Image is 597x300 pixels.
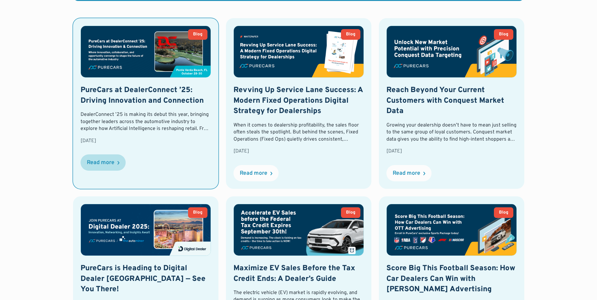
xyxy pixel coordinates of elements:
div: DealerConnect ’25 is making its debut this year, bringing together leaders across the automotive ... [81,111,211,132]
div: Blog [346,210,355,215]
div: When it comes to dealership profitability, the sales floor often steals the spotlight. But behind... [233,122,364,143]
div: Read more [87,160,114,166]
div: [DATE] [81,137,211,144]
div: Blog [193,210,202,215]
a: BlogRevving Up Service Lane Success: A Modern Fixed Operations Digital Strategy for DealershipsWh... [226,18,371,189]
div: Blog [346,32,355,37]
h2: Score Big This Football Season: How Car Dealers Can Win with [PERSON_NAME] Advertising [386,263,517,295]
div: Blog [499,32,508,37]
div: Blog [499,210,508,215]
h2: PureCars is Heading to Digital Dealer [GEOGRAPHIC_DATA] — See You There! [81,263,211,295]
div: Read more [393,171,420,176]
div: [DATE] [386,148,517,155]
a: BlogPureCars at DealerConnect ’25: Driving Innovation and ConnectionDealerConnect ’25 is making i... [73,18,218,189]
h2: Maximize EV Sales Before the Tax Credit Ends: A Dealer’s Guide [233,263,364,284]
a: BlogReach Beyond Your Current Customers with Conquest Market DataGrowing your dealership doesn’t ... [379,18,524,189]
div: Blog [193,32,202,37]
div: [DATE] [233,148,364,155]
div: Growing your dealership doesn’t have to mean just selling to the same group of loyal customers. C... [386,122,517,143]
div: Read more [240,171,267,176]
h2: Reach Beyond Your Current Customers with Conquest Market Data [386,85,517,117]
h2: Revving Up Service Lane Success: A Modern Fixed Operations Digital Strategy for Dealerships [233,85,364,117]
h2: PureCars at DealerConnect ’25: Driving Innovation and Connection [81,85,211,106]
